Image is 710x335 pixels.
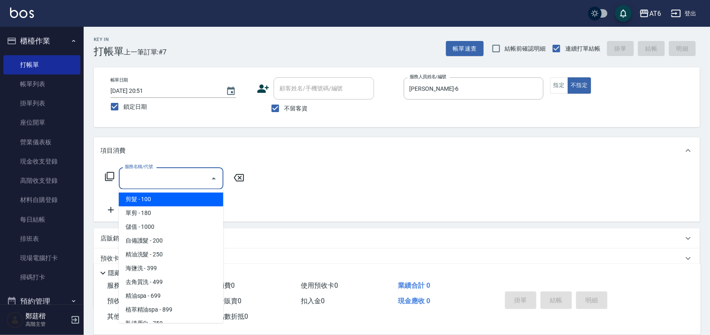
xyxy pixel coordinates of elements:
[125,164,153,170] label: 服務名稱/代號
[107,281,138,289] span: 服務消費 0
[10,8,34,18] img: Logo
[119,234,223,248] span: 自備護髮 - 200
[119,248,223,262] span: 精油洗髮 - 250
[649,8,661,19] div: AT6
[100,254,132,263] p: 預收卡販賣
[119,207,223,220] span: 單剪 - 180
[3,55,80,74] a: 打帳單
[110,84,218,98] input: YYYY/MM/DD hh:mm
[3,291,80,312] button: 預約管理
[124,47,167,57] span: 上一筆訂單:#7
[26,320,68,328] p: 高階主管
[3,30,80,52] button: 櫃檯作業
[119,289,223,303] span: 精油spa - 699
[668,6,700,21] button: 登出
[100,234,126,243] p: 店販銷售
[636,5,664,22] button: AT6
[94,37,124,42] h2: Key In
[550,77,568,94] button: 指定
[3,133,80,152] a: 營業儀表板
[204,312,248,320] span: 紅利點數折抵 0
[284,104,308,113] span: 不留客資
[7,312,23,328] img: Person
[3,248,80,268] a: 現場電腦打卡
[3,268,80,287] a: 掃碼打卡
[3,210,80,229] a: 每日結帳
[3,229,80,248] a: 排班表
[94,248,700,269] div: 預收卡販賣
[568,77,591,94] button: 不指定
[398,297,430,305] span: 現金應收 0
[119,317,223,331] span: 乳清蛋白 - 750
[398,281,430,289] span: 業績合計 0
[110,77,128,83] label: 帳單日期
[207,172,220,185] button: Close
[119,303,223,317] span: 植萃精油spa - 899
[119,220,223,234] span: 儲值 - 1000
[94,228,700,248] div: 店販銷售
[100,146,126,155] p: 項目消費
[3,74,80,94] a: 帳單列表
[3,113,80,132] a: 座位開單
[107,297,144,305] span: 預收卡販賣 0
[94,137,700,164] div: 項目消費
[119,193,223,207] span: 剪髮 - 100
[3,171,80,190] a: 高階收支登錄
[108,269,146,278] p: 隱藏業績明細
[3,190,80,210] a: 材料自購登錄
[410,74,446,80] label: 服務人員姓名/編號
[123,102,147,111] span: 鎖定日期
[301,281,338,289] span: 使用預收卡 0
[3,152,80,171] a: 現金收支登錄
[119,262,223,276] span: 海鹽洗 - 399
[505,44,546,53] span: 結帳前確認明細
[446,41,484,56] button: 帳單速查
[221,81,241,101] button: Choose date, selected date is 2025-09-12
[3,94,80,113] a: 掛單列表
[301,297,325,305] span: 扣入金 0
[565,44,600,53] span: 連續打單結帳
[26,312,68,320] h5: 鄭莛楷
[107,312,151,320] span: 其他付款方式 0
[615,5,632,22] button: save
[119,276,223,289] span: 去角質洗 - 499
[94,46,124,57] h3: 打帳單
